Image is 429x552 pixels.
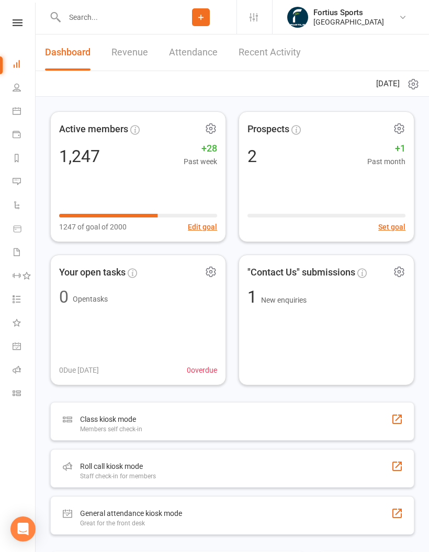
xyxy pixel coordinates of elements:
[45,34,91,71] a: Dashboard
[80,460,156,473] div: Roll call kiosk mode
[111,34,148,71] a: Revenue
[247,287,261,307] span: 1
[13,147,36,171] a: Reports
[187,364,217,376] span: 0 overdue
[13,53,36,77] a: Dashboard
[247,148,257,165] div: 2
[80,520,182,527] div: Great for the front desk
[13,312,36,336] a: What's New
[59,364,99,376] span: 0 Due [DATE]
[376,77,400,90] span: [DATE]
[184,156,217,167] span: Past week
[80,473,156,480] div: Staff check-in for members
[247,265,355,280] span: "Contact Us" submissions
[59,221,127,233] span: 1247 of goal of 2000
[13,359,36,383] a: Roll call kiosk mode
[247,122,289,137] span: Prospects
[169,34,218,71] a: Attendance
[13,336,36,359] a: General attendance kiosk mode
[73,295,108,303] span: Open tasks
[13,124,36,147] a: Payments
[80,507,182,520] div: General attendance kiosk mode
[80,425,142,433] div: Members self check-in
[80,413,142,425] div: Class kiosk mode
[367,156,405,167] span: Past month
[59,289,69,305] div: 0
[287,7,308,28] img: thumb_image1743802567.png
[13,100,36,124] a: Calendar
[239,34,301,71] a: Recent Activity
[61,10,165,25] input: Search...
[261,296,307,304] span: New enquiries
[59,148,100,165] div: 1,247
[59,265,126,280] span: Your open tasks
[313,8,384,17] div: Fortius Sports
[378,221,405,233] button: Set goal
[184,141,217,156] span: +28
[13,77,36,100] a: People
[13,383,36,406] a: Class kiosk mode
[188,221,217,233] button: Edit goal
[313,17,384,27] div: [GEOGRAPHIC_DATA]
[10,516,36,542] div: Open Intercom Messenger
[367,141,405,156] span: +1
[59,122,128,137] span: Active members
[13,218,36,241] a: Product Sales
